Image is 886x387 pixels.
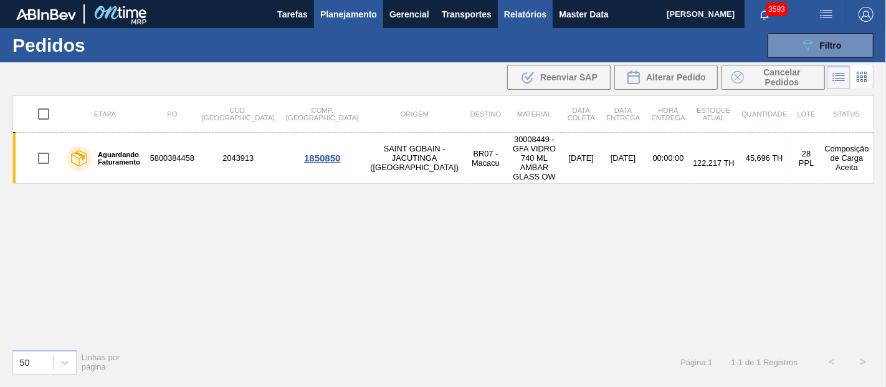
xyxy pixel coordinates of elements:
[517,110,551,118] span: Material
[568,107,595,122] span: Data coleta
[389,7,429,22] span: Gerencial
[741,110,787,118] span: Quantidade
[645,133,691,184] td: 00:00:00
[827,65,850,89] div: Visão em Lista
[196,133,280,184] td: 2043913
[277,7,308,22] span: Tarefas
[749,67,815,87] span: Cancelar Pedidos
[816,346,847,378] button: <
[286,107,358,122] span: Comp. [GEOGRAPHIC_DATA]
[792,133,820,184] td: 28 PPL
[847,346,879,378] button: >
[442,7,492,22] span: Transportes
[745,6,784,23] button: Notificações
[12,38,189,52] h1: Pedidos
[148,133,196,184] td: 5800384458
[16,9,76,20] img: TNhmsLtSVTkK8tSr43FrP2fwEKptu5GPRR3wAAAABJRU5ErkJggg==
[507,133,561,184] td: 30008449 - GFA VIDRO 740 ML AMBAR GLASS OW
[768,33,874,58] button: Filtro
[736,133,792,184] td: 45,696 TH
[562,133,601,184] td: [DATE]
[601,133,645,184] td: [DATE]
[202,107,274,122] span: Cód. [GEOGRAPHIC_DATA]
[13,133,874,184] a: Aguardando Faturamento58003844582043913SAINT GOBAIN - JACUTINGA ([GEOGRAPHIC_DATA])BR07 - Macacu3...
[859,7,874,22] img: Logout
[722,65,825,90] button: Cancelar Pedidos
[850,65,874,89] div: Visão em Cards
[834,110,860,118] span: Status
[697,107,731,122] span: Estoque atual
[504,7,546,22] span: Relatórios
[401,110,429,118] span: Origem
[364,133,465,184] td: SAINT GOBAIN - JACUTINGA ([GEOGRAPHIC_DATA])
[92,151,143,166] label: Aguardando Faturamento
[821,133,874,184] td: Composição de Carga Aceita
[559,7,608,22] span: Master Data
[798,110,816,118] span: Lote
[167,110,177,118] span: PO
[470,110,502,118] span: Destino
[766,2,788,16] span: 3593
[540,72,598,82] span: Reenviar SAP
[646,72,706,82] span: Alterar Pedido
[731,358,798,367] span: 1 - 1 de 1 Registros
[693,158,735,168] span: 122,217 TH
[651,107,685,122] span: Hora Entrega
[507,65,611,90] div: Reenviar SAP
[722,65,825,90] div: Cancelar Pedidos em Massa
[680,358,712,367] span: Página : 1
[320,7,377,22] span: Planejamento
[819,7,834,22] img: userActions
[94,110,116,118] span: Etapa
[282,153,363,163] div: 1850850
[82,353,120,371] span: Linhas por página
[820,41,842,50] span: Filtro
[465,133,507,184] td: BR07 - Macacu
[606,107,640,122] span: Data entrega
[614,65,718,90] div: Alterar Pedido
[19,357,30,368] div: 50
